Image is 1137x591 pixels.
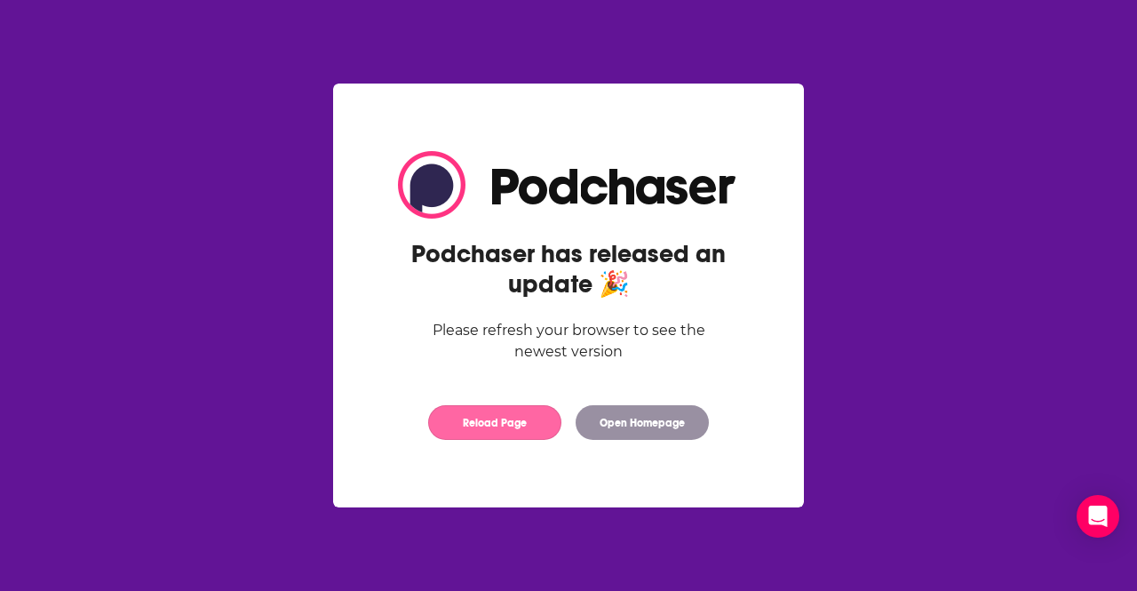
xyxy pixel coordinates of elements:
[398,151,739,219] img: Logo
[576,405,709,440] button: Open Homepage
[428,405,561,440] button: Reload Page
[398,239,739,299] h2: Podchaser has released an update 🎉
[1077,495,1119,538] div: Open Intercom Messenger
[398,320,739,363] div: Please refresh your browser to see the newest version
